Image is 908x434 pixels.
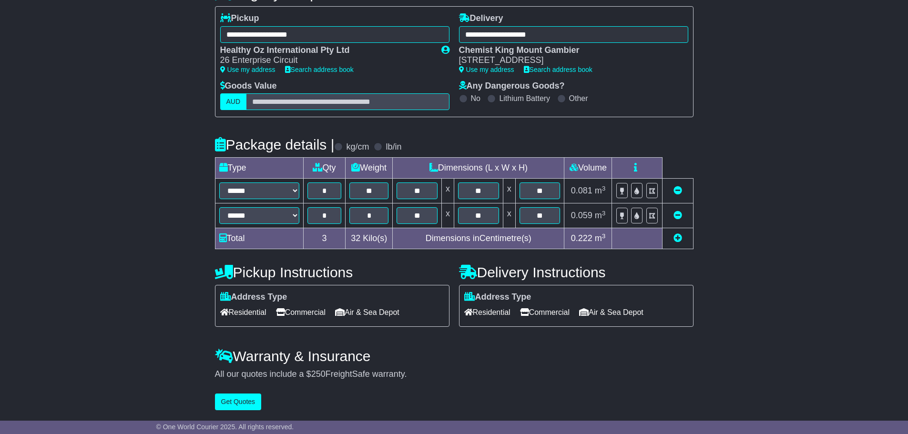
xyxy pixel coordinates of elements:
td: Dimensions (L x W x H) [393,158,564,179]
span: Air & Sea Depot [579,305,643,320]
td: x [503,203,515,228]
span: m [595,233,606,243]
div: [STREET_ADDRESS] [459,55,679,66]
div: All our quotes include a $ FreightSafe warranty. [215,369,694,380]
button: Get Quotes [215,394,262,410]
div: Chemist King Mount Gambier [459,45,679,56]
span: 0.222 [571,233,592,243]
td: x [441,203,454,228]
label: Address Type [220,292,287,303]
a: Remove this item [673,186,682,195]
h4: Delivery Instructions [459,264,694,280]
div: 26 Enterprise Circuit [220,55,432,66]
sup: 3 [602,210,606,217]
a: Remove this item [673,211,682,220]
td: Total [215,228,303,249]
span: © One World Courier 2025. All rights reserved. [156,423,294,431]
span: Air & Sea Depot [335,305,399,320]
span: Residential [464,305,510,320]
label: Delivery [459,13,503,24]
span: Residential [220,305,266,320]
td: x [441,179,454,203]
td: Dimensions in Centimetre(s) [393,228,564,249]
span: m [595,211,606,220]
label: kg/cm [346,142,369,152]
td: x [503,179,515,203]
h4: Warranty & Insurance [215,348,694,364]
label: Address Type [464,292,531,303]
td: Weight [346,158,393,179]
td: Kilo(s) [346,228,393,249]
span: m [595,186,606,195]
label: Pickup [220,13,259,24]
h4: Package details | [215,137,335,152]
a: Use my address [220,66,275,73]
span: 250 [311,369,326,379]
label: Any Dangerous Goods? [459,81,565,91]
sup: 3 [602,185,606,192]
span: 0.081 [571,186,592,195]
label: lb/in [386,142,401,152]
a: Add new item [673,233,682,243]
span: Commercial [520,305,570,320]
td: Type [215,158,303,179]
td: 3 [303,228,346,249]
span: Commercial [276,305,326,320]
span: 32 [351,233,360,243]
sup: 3 [602,232,606,240]
a: Search address book [524,66,592,73]
span: 0.059 [571,211,592,220]
label: AUD [220,93,247,110]
label: Lithium Battery [499,94,550,103]
label: Goods Value [220,81,277,91]
div: Healthy Oz International Pty Ltd [220,45,432,56]
a: Use my address [459,66,514,73]
a: Search address book [285,66,354,73]
td: Volume [564,158,612,179]
h4: Pickup Instructions [215,264,449,280]
label: No [471,94,480,103]
label: Other [569,94,588,103]
td: Qty [303,158,346,179]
